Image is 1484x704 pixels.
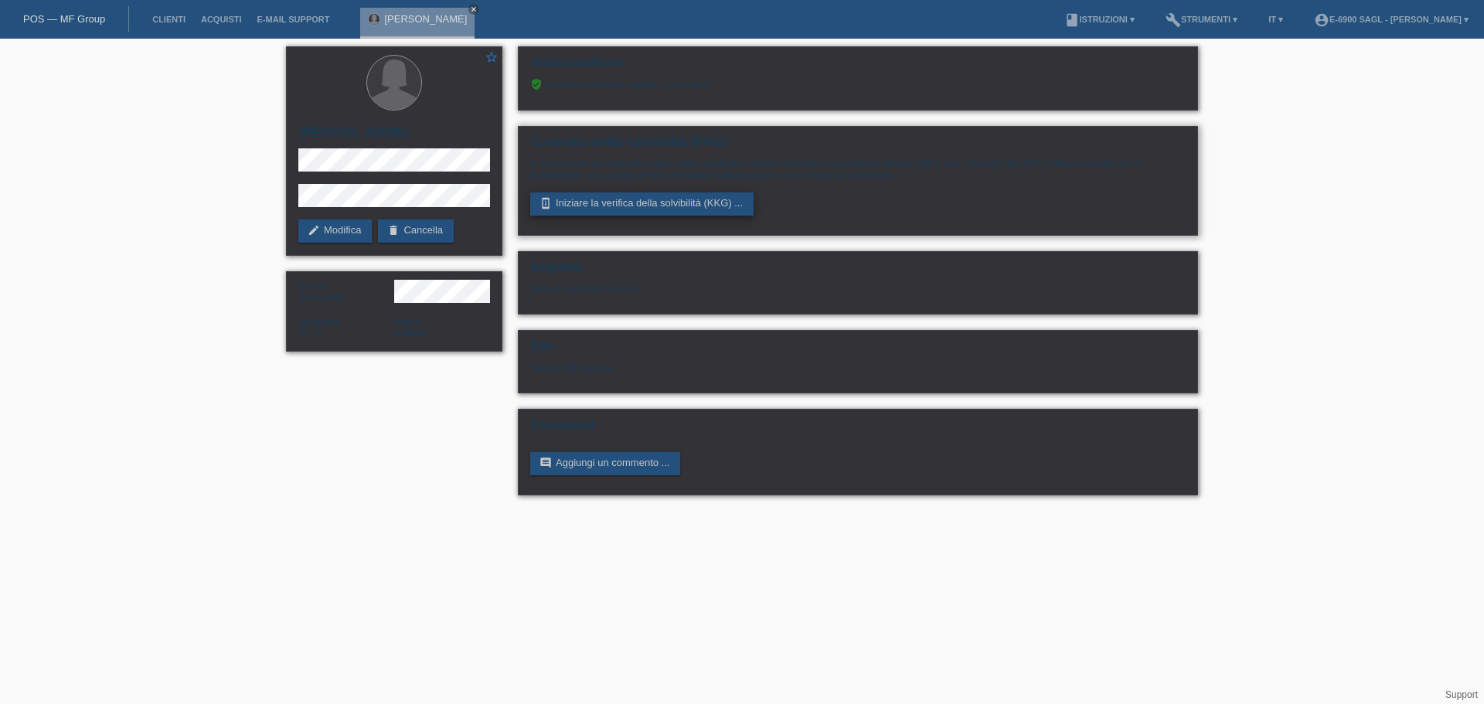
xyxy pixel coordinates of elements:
[250,15,338,24] a: E-mail Support
[530,158,1186,181] p: È necessario un controllo esteso della solvibilità. Questo richiede la raccolta di ulteriori dati...
[530,134,1186,158] h2: Controllo della solvibilità (KKG)
[530,417,1186,440] h2: Commenti
[23,13,105,25] a: POS — MF Group
[145,15,193,24] a: Clienti
[485,50,499,66] a: star_border
[530,192,754,216] a: perm_device_informationIniziare la verifica della solvibilità (KKG) ...
[394,317,420,326] span: Lingua
[1166,12,1181,28] i: build
[530,55,1186,78] h2: Autorizzazione
[298,281,327,291] span: Genere
[530,452,680,475] a: commentAggiungi un commento ...
[308,224,320,236] i: edit
[378,219,454,243] a: deleteCancella
[1158,15,1245,24] a: buildStrumenti ▾
[298,327,323,338] span: Italia / C / 03.08.1992
[539,457,552,469] i: comment
[1306,15,1476,24] a: account_circleE-6900 Sagl - [PERSON_NAME] ▾
[530,260,1186,283] h2: Acquisti
[1064,12,1080,28] i: book
[539,197,552,209] i: perm_device_information
[298,125,490,148] h2: [PERSON_NAME]
[530,78,1186,90] div: L’autorizzazione è andata a buon fine.
[1314,12,1329,28] i: account_circle
[1445,689,1478,700] a: Support
[468,4,479,15] a: close
[384,13,467,25] a: [PERSON_NAME]
[394,327,427,338] span: Italiano
[298,317,339,326] span: Nationalità
[485,50,499,64] i: star_border
[530,338,1186,362] h2: File
[298,219,372,243] a: editModifica
[530,283,1186,306] div: Nessun acquisto ancora
[298,280,394,303] div: Femminile
[387,224,400,236] i: delete
[470,5,478,13] i: close
[1261,15,1291,24] a: IT ▾
[530,362,1002,373] div: Nessun file ancora
[1057,15,1142,24] a: bookIstruzioni ▾
[530,78,543,90] i: verified_user
[193,15,250,24] a: Acquisti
